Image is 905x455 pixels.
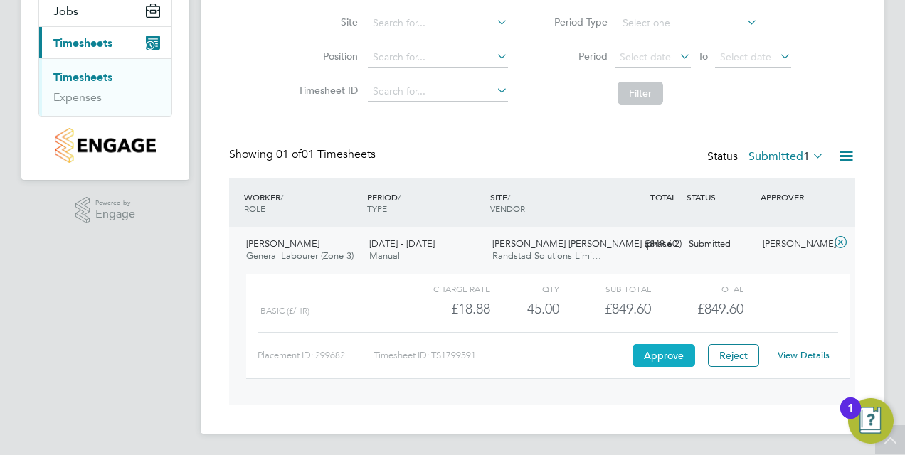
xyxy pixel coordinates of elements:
[276,147,376,161] span: 01 Timesheets
[559,297,651,321] div: £849.60
[492,250,601,262] span: Randstad Solutions Limi…
[368,82,508,102] input: Search for...
[229,147,379,162] div: Showing
[507,191,510,203] span: /
[618,82,663,105] button: Filter
[294,84,358,97] label: Timesheet ID
[246,237,319,250] span: [PERSON_NAME]
[95,208,135,220] span: Engage
[364,184,487,221] div: PERIOD
[368,14,508,33] input: Search for...
[694,47,712,65] span: To
[294,50,358,63] label: Position
[707,147,827,167] div: Status
[609,232,683,256] div: £849.60
[258,344,374,367] div: Placement ID: 299682
[757,184,831,210] div: APPROVER
[367,203,387,214] span: TYPE
[490,280,559,297] div: QTY
[697,300,743,317] span: £849.60
[374,344,629,367] div: Timesheet ID: TS1799591
[53,90,102,104] a: Expenses
[260,306,309,316] span: Basic (£/HR)
[559,280,651,297] div: Sub Total
[294,16,358,28] label: Site
[683,232,757,256] div: Submitted
[75,197,136,224] a: Powered byEngage
[276,147,302,161] span: 01 of
[398,280,490,297] div: Charge rate
[38,128,172,163] a: Go to home page
[490,297,559,321] div: 45.00
[55,128,155,163] img: countryside-properties-logo-retina.png
[244,203,265,214] span: ROLE
[490,203,525,214] span: VENDOR
[39,27,171,58] button: Timesheets
[369,237,435,250] span: [DATE] - [DATE]
[633,344,695,367] button: Approve
[487,184,610,221] div: SITE
[650,191,676,203] span: TOTAL
[544,16,608,28] label: Period Type
[369,250,400,262] span: Manual
[757,232,831,256] div: [PERSON_NAME]
[368,48,508,68] input: Search for...
[39,58,171,116] div: Timesheets
[708,344,759,367] button: Reject
[748,149,824,164] label: Submitted
[544,50,608,63] label: Period
[620,50,671,63] span: Select date
[95,197,135,209] span: Powered by
[280,191,283,203] span: /
[246,250,354,262] span: General Labourer (Zone 3)
[720,50,771,63] span: Select date
[848,398,894,444] button: Open Resource Center, 1 new notification
[53,4,78,18] span: Jobs
[240,184,364,221] div: WORKER
[651,280,743,297] div: Total
[778,349,830,361] a: View Details
[53,70,112,84] a: Timesheets
[683,184,757,210] div: STATUS
[803,149,810,164] span: 1
[398,297,490,321] div: £18.88
[847,408,854,427] div: 1
[492,237,682,250] span: [PERSON_NAME] [PERSON_NAME] (phase 2)
[618,14,758,33] input: Select one
[53,36,112,50] span: Timesheets
[398,191,401,203] span: /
